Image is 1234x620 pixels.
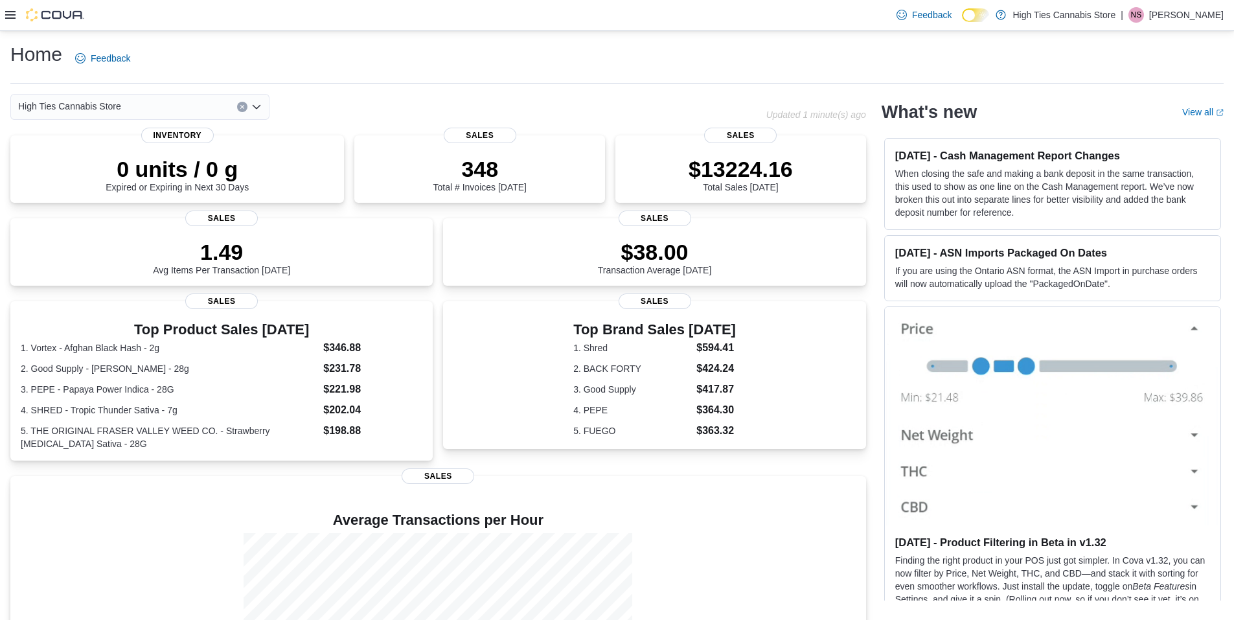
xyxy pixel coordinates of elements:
[962,8,989,22] input: Dark Mode
[891,2,957,28] a: Feedback
[433,156,527,182] p: 348
[573,383,691,396] dt: 3. Good Supply
[1121,7,1123,23] p: |
[323,402,422,418] dd: $202.04
[10,41,62,67] h1: Home
[251,102,262,112] button: Open list of options
[18,98,121,114] span: High Ties Cannabis Store
[696,423,736,439] dd: $363.32
[895,167,1210,219] p: When closing the safe and making a bank deposit in the same transaction, this used to show as one...
[153,239,290,275] div: Avg Items Per Transaction [DATE]
[433,156,527,192] div: Total # Invoices [DATE]
[696,361,736,376] dd: $424.24
[895,246,1210,259] h3: [DATE] - ASN Imports Packaged On Dates
[1128,7,1144,23] div: Nathan Soriano
[696,340,736,356] dd: $594.41
[106,156,249,192] div: Expired or Expiring in Next 30 Days
[573,322,736,338] h3: Top Brand Sales [DATE]
[689,156,793,182] p: $13224.16
[573,341,691,354] dt: 1. Shred
[895,149,1210,162] h3: [DATE] - Cash Management Report Changes
[1131,7,1142,23] span: NS
[895,536,1210,549] h3: [DATE] - Product Filtering in Beta in v1.32
[1182,107,1224,117] a: View allExternal link
[766,109,866,120] p: Updated 1 minute(s) ago
[153,239,290,265] p: 1.49
[323,423,422,439] dd: $198.88
[21,322,422,338] h3: Top Product Sales [DATE]
[882,102,977,122] h2: What's new
[402,468,474,484] span: Sales
[598,239,712,275] div: Transaction Average [DATE]
[323,382,422,397] dd: $221.98
[1216,109,1224,117] svg: External link
[619,293,691,309] span: Sales
[696,382,736,397] dd: $417.87
[106,156,249,182] p: 0 units / 0 g
[598,239,712,265] p: $38.00
[619,211,691,226] span: Sales
[1012,7,1115,23] p: High Ties Cannabis Store
[21,512,856,528] h4: Average Transactions per Hour
[237,102,247,112] button: Clear input
[21,341,318,354] dt: 1. Vortex - Afghan Black Hash - 2g
[70,45,135,71] a: Feedback
[323,361,422,376] dd: $231.78
[573,404,691,417] dt: 4. PEPE
[704,128,777,143] span: Sales
[895,554,1210,619] p: Finding the right product in your POS just got simpler. In Cova v1.32, you can now filter by Pric...
[912,8,952,21] span: Feedback
[141,128,214,143] span: Inventory
[21,362,318,375] dt: 2. Good Supply - [PERSON_NAME] - 28g
[962,22,963,23] span: Dark Mode
[689,156,793,192] div: Total Sales [DATE]
[185,293,258,309] span: Sales
[21,404,318,417] dt: 4. SHRED - Tropic Thunder Sativa - 7g
[696,402,736,418] dd: $364.30
[444,128,516,143] span: Sales
[1149,7,1224,23] p: [PERSON_NAME]
[185,211,258,226] span: Sales
[1132,581,1189,591] em: Beta Features
[573,424,691,437] dt: 5. FUEGO
[895,264,1210,290] p: If you are using the Ontario ASN format, the ASN Import in purchase orders will now automatically...
[21,383,318,396] dt: 3. PEPE - Papaya Power Indica - 28G
[21,424,318,450] dt: 5. THE ORIGINAL FRASER VALLEY WEED CO. - Strawberry [MEDICAL_DATA] Sativa - 28G
[26,8,84,21] img: Cova
[573,362,691,375] dt: 2. BACK FORTY
[91,52,130,65] span: Feedback
[323,340,422,356] dd: $346.88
